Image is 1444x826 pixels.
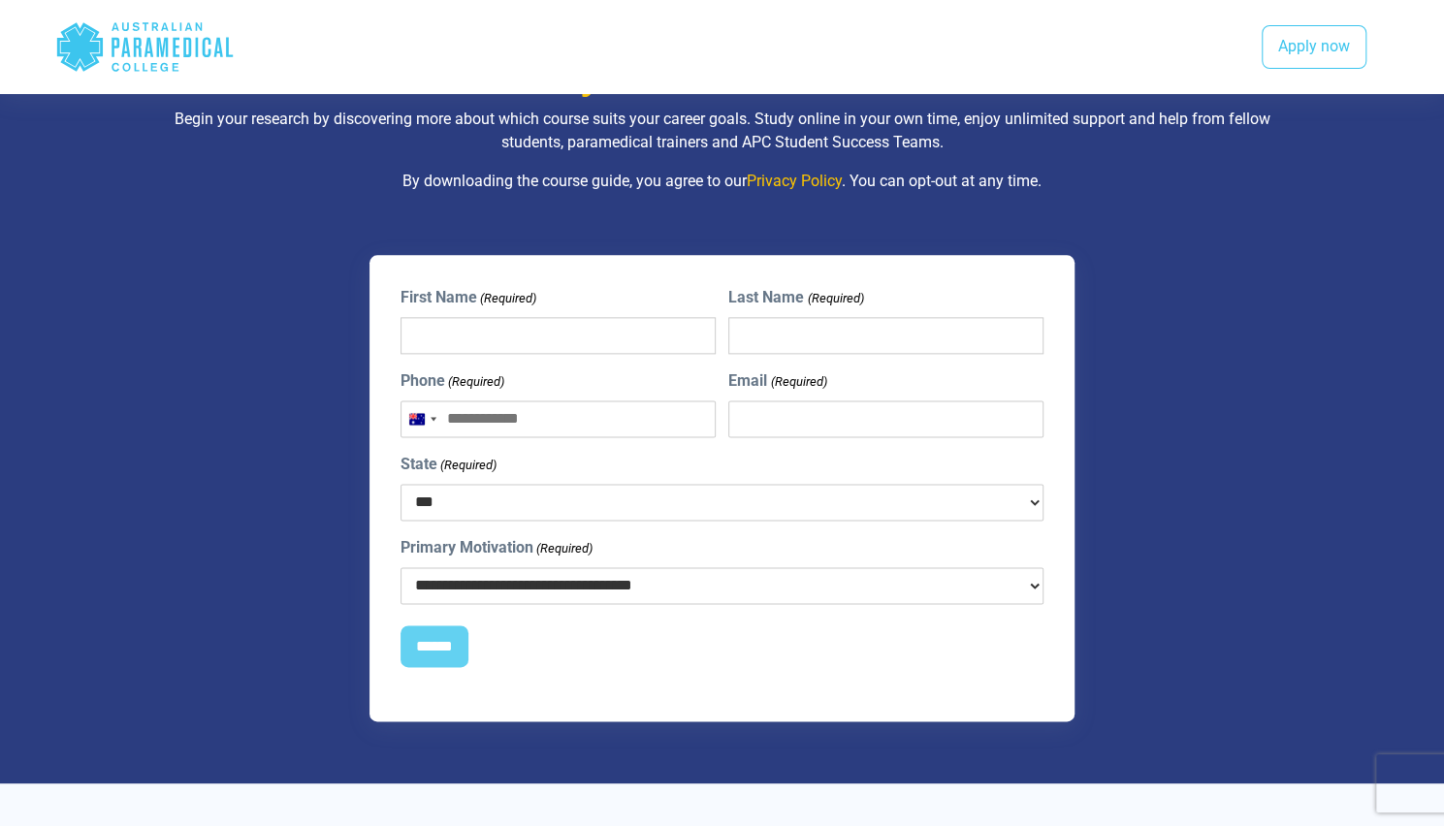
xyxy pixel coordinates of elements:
[401,453,497,476] label: State
[806,289,864,308] span: (Required)
[155,108,1290,154] p: Begin your research by discovering more about which course suits your career goals. Study online ...
[1262,25,1366,70] a: Apply now
[155,170,1290,193] p: By downloading the course guide, you agree to our . You can opt-out at any time.
[55,16,235,79] div: Australian Paramedical College
[401,286,536,309] label: First Name
[401,369,504,393] label: Phone
[728,286,863,309] label: Last Name
[728,369,826,393] label: Email
[438,456,497,475] span: (Required)
[478,289,536,308] span: (Required)
[401,401,442,436] button: Selected country
[747,172,842,190] a: Privacy Policy
[769,372,827,392] span: (Required)
[446,372,504,392] span: (Required)
[534,539,593,558] span: (Required)
[401,536,593,559] label: Primary Motivation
